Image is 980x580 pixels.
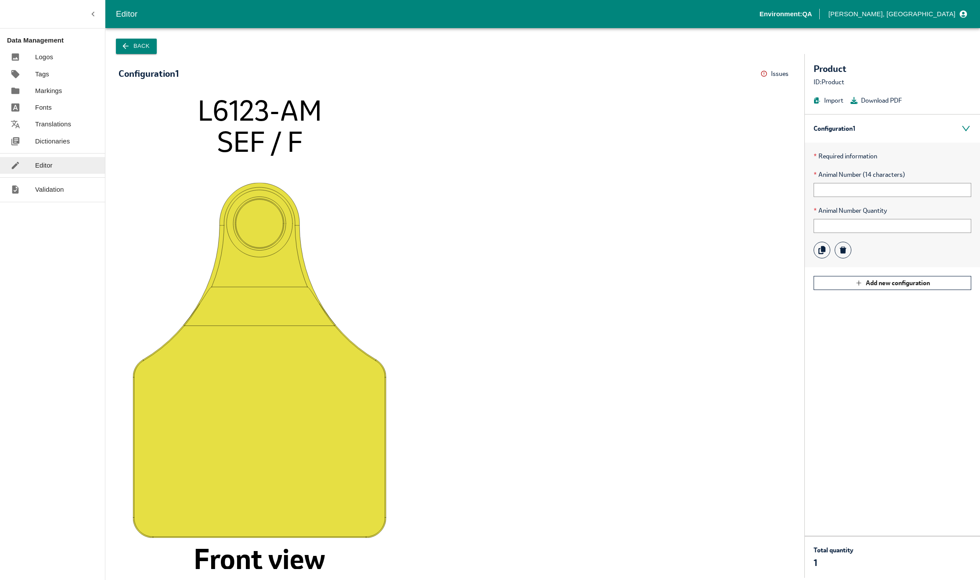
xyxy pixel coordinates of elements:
p: [PERSON_NAME], [GEOGRAPHIC_DATA] [829,9,955,19]
div: Editor [116,7,760,21]
p: Fonts [35,103,52,112]
p: Data Management [7,36,105,45]
p: Environment: QA [760,9,812,19]
button: Download PDF [850,96,902,105]
tspan: Front view [194,541,325,577]
button: Back [116,39,157,54]
button: Import [814,96,843,105]
p: Validation [35,185,64,194]
div: ID: Product [814,77,971,87]
span: Animal Number Quantity [814,206,971,215]
p: Markings [35,86,62,96]
p: Translations [35,119,71,129]
p: Logos [35,52,53,62]
span: Animal Number [814,170,971,179]
tspan: L6123-AM [198,92,322,128]
button: Issues [760,67,791,81]
p: 1 [814,557,853,569]
p: Required information [814,151,971,161]
p: Total quantity [814,545,853,555]
div: Configuration 1 [119,69,179,79]
button: profile [825,7,969,21]
span: (14 characters) [863,170,905,179]
p: Dictionaries [35,136,70,146]
div: Product [814,63,971,75]
button: Add new configuration [814,276,971,290]
tspan: SEF / F [217,123,303,159]
p: Editor [35,161,53,170]
p: Tags [35,69,49,79]
div: Configuration 1 [805,115,980,143]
